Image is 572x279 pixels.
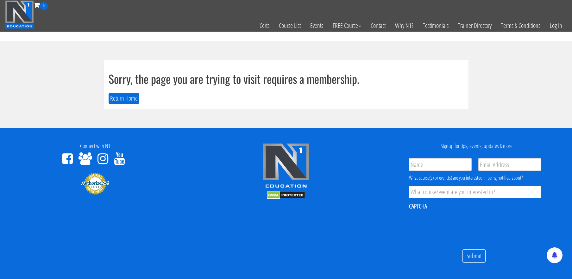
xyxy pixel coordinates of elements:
[409,202,427,210] label: CAPTCHA
[478,158,541,171] input: Email Address
[81,172,110,195] img: Authorize.Net Merchant - Click to Verify
[462,249,486,263] input: Submit
[305,10,328,41] a: Events
[390,10,418,41] a: Why N1?
[262,143,310,190] img: n1-edu-logo
[274,10,305,41] a: Course List
[255,10,274,41] a: Certs
[109,93,139,104] button: Return Home
[109,72,464,85] h1: Sorry, the page you are trying to visit requires a membership.
[409,214,505,239] iframe: reCAPTCHA
[328,10,366,41] a: FREE Course
[409,174,541,182] div: What course(s) or event(s) are you interested in being notified about?
[34,1,48,9] a: 0
[418,10,453,41] a: Testimonials
[453,10,496,41] a: Trainer Directory
[40,2,48,10] span: 0
[267,191,305,199] img: DMCA.com Protection Status
[366,10,390,41] a: Contact
[5,0,34,29] img: n1-education
[496,10,545,41] a: Terms & Conditions
[409,186,541,198] input: What course/event are you interested in?
[5,143,186,149] h4: Connect with N1
[409,158,472,171] input: Name
[545,10,567,41] a: Log In
[386,143,567,149] h4: Signup for tips, events, updates & more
